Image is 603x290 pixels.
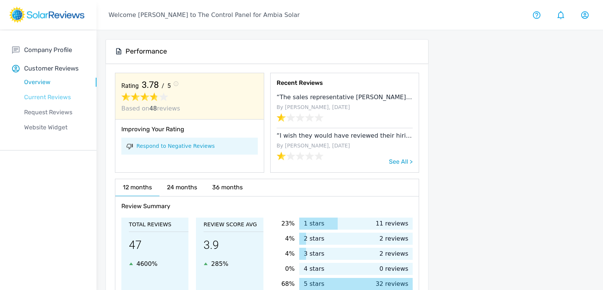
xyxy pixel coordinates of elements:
p: 3 stars [299,249,324,258]
span: 3.78 [139,79,162,91]
p: 0 reviews [380,264,413,273]
p: 4 stars [299,264,324,273]
p: Overview [12,78,96,87]
a: Current Reviews [12,90,96,105]
p: By [PERSON_NAME], [DATE] [277,103,413,113]
h5: Performance [125,47,167,56]
p: “The sales representative [PERSON_NAME] is a complete liar and conman. He lied directly to us abo... [277,93,413,103]
p: By [PERSON_NAME], [DATE] [277,142,413,151]
p: Based on reviews [121,104,258,113]
p: Review Score Avg [204,221,263,229]
h6: 12 months [115,179,159,196]
p: 4% [271,249,295,258]
p: 2 reviews [380,234,413,243]
span: 5 [164,81,174,91]
span: / [162,81,164,91]
p: 4600% [136,259,158,269]
a: “I wish they would have reviewed their hiring practices a little better, as I wouldn't be out $56... [277,128,413,166]
p: 285% [211,259,228,269]
p: “I wish they would have reviewed their hiring practices a little better, as I wouldn't be out $56... [277,131,413,142]
a: Website Widget [12,120,96,135]
h6: Improving Your Rating [121,126,258,138]
p: Total Reviews [129,221,188,229]
p: Current Reviews [12,93,96,102]
p: 23% [271,219,295,228]
p: Welcome [PERSON_NAME] to The Control Panel for Ambia Solar [109,11,300,20]
h6: 36 months [205,179,250,196]
h6: Recent Reviews [277,79,413,90]
p: 47 [129,232,188,259]
p: Customer Reviews [24,64,79,73]
a: Respond to Negative Reviews [136,142,215,150]
a: “The sales representative [PERSON_NAME] is a complete liar and conman. He lied directly to us abo... [277,90,413,128]
span: Rating [121,81,139,91]
p: Company Profile [24,45,72,55]
p: 4% [271,234,295,243]
h6: 24 months [159,179,205,196]
p: Request Reviews [12,108,96,117]
p: 2 stars [299,234,324,243]
a: Overview [12,75,96,90]
a: See All > [389,158,413,165]
a: Request Reviews [12,105,96,120]
p: 3.9 [204,232,263,259]
p: 11 reviews [376,219,413,228]
h6: Review Summary [121,203,413,218]
p: Website Widget [12,123,96,132]
p: 2 reviews [380,249,413,258]
p: 68% [271,279,295,288]
span: 48 [149,105,157,112]
p: 0% [271,264,295,273]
